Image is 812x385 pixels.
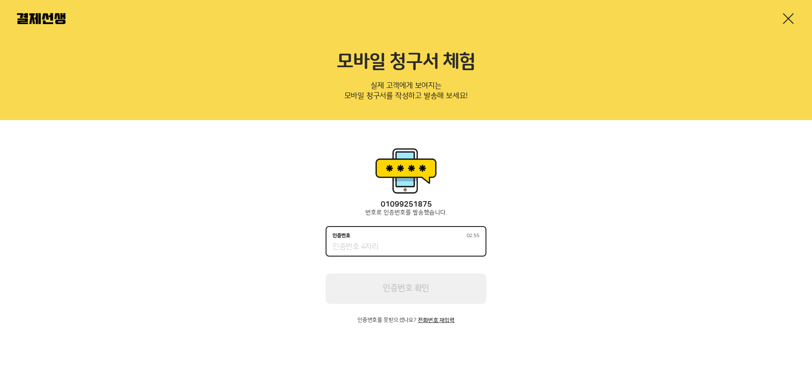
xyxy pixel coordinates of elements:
p: 인증번호 [332,233,351,239]
button: 전화번호 재입력 [418,317,455,323]
h2: 모바일 청구서 체험 [17,51,795,74]
p: 실제 고객에게 보여지는 모바일 청구서를 작성하고 발송해 보세요! [17,79,795,106]
p: 01099251875 [326,200,486,209]
span: 02:55 [466,233,480,238]
p: 번호로 인증번호를 발송했습니다. [326,209,486,216]
img: 결제선생 [17,13,66,24]
p: 인증번호를 못받으셨나요? [326,317,486,323]
button: 인증번호 확인 [326,273,486,304]
img: 휴대폰인증 이미지 [372,145,440,196]
input: 인증번호02:55 [332,242,480,252]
